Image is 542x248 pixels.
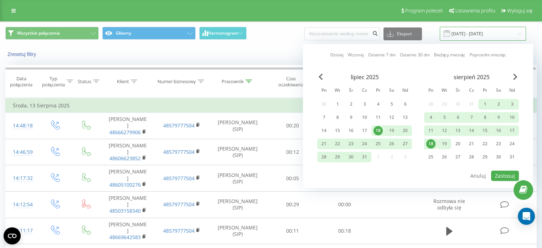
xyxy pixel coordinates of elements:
a: 48503158340 [109,207,141,214]
abbr: wtorek [439,86,450,96]
div: Klient [117,79,129,85]
div: czw 10 lip 2025 [358,112,371,123]
td: [PERSON_NAME] [101,139,155,165]
a: 48579777504 [163,227,195,234]
a: Bieżący miesiąc [434,52,465,59]
a: Poprzedni miesiąc [470,52,506,59]
div: 20 [453,139,463,148]
a: 48579777504 [163,201,195,208]
div: czw 21 sie 2025 [465,138,478,149]
div: śr 9 lip 2025 [344,112,358,123]
input: Wyszukiwanie według numeru [304,27,380,40]
div: 11 [426,126,435,135]
div: Typ połączenia [42,76,64,88]
div: 14:11:17 [13,224,32,238]
div: pon 21 lip 2025 [317,138,331,149]
div: 13 [453,126,463,135]
div: czw 17 lip 2025 [358,125,371,136]
abbr: niedziela [400,86,411,96]
td: 00:11 [267,218,319,244]
div: 22 [333,139,342,148]
div: 28 [319,152,329,162]
div: czw 28 sie 2025 [465,152,478,162]
td: [PERSON_NAME] (SIP) [209,139,267,165]
div: 16 [494,126,503,135]
div: sob 30 sie 2025 [492,152,505,162]
div: 18 [373,126,383,135]
span: Program poleceń [405,8,443,14]
div: wt 12 sie 2025 [438,125,451,136]
div: 16 [346,126,356,135]
div: śr 23 lip 2025 [344,138,358,149]
div: śr 16 lip 2025 [344,125,358,136]
a: Ostatnie 7 dni [368,52,395,59]
div: 27 [401,139,410,148]
div: 8 [333,113,342,122]
div: sob 5 lip 2025 [385,99,398,110]
td: [PERSON_NAME] (SIP) [209,165,267,192]
div: Pracownik [222,79,244,85]
td: [PERSON_NAME] [101,113,155,139]
td: [PERSON_NAME] (SIP) [209,218,267,244]
div: ndz 6 lip 2025 [398,99,412,110]
div: 1 [333,100,342,109]
div: czw 24 lip 2025 [358,138,371,149]
div: 12 [440,126,449,135]
div: wt 29 lip 2025 [331,152,344,162]
div: wt 5 sie 2025 [438,112,451,123]
div: ndz 20 lip 2025 [398,125,412,136]
a: Ostatnie 30 dni [399,52,429,59]
button: Open CMP widget [4,227,21,244]
a: 48605100276 [109,181,141,188]
abbr: wtorek [332,86,343,96]
div: lipiec 2025 [317,74,412,81]
abbr: poniedziałek [425,86,436,96]
div: 29 [333,152,342,162]
div: śr 27 sie 2025 [451,152,465,162]
a: 48579777504 [163,122,195,129]
div: ndz 13 lip 2025 [398,112,412,123]
div: 3 [360,100,369,109]
div: 14:46:59 [13,145,32,159]
td: [PERSON_NAME] (SIP) [209,191,267,218]
span: Previous Month [319,74,323,80]
div: 24 [507,139,517,148]
div: 14 [319,126,329,135]
td: 00:05 [267,165,319,192]
button: Zresetuj filtry [5,51,40,57]
a: Wczoraj [347,52,363,59]
td: 00:20 [267,113,319,139]
div: 4 [426,113,435,122]
div: Open Intercom Messenger [518,208,535,225]
div: 25 [426,152,435,162]
div: 25 [373,139,383,148]
div: pt 11 lip 2025 [371,112,385,123]
div: wt 8 lip 2025 [331,112,344,123]
div: 14 [467,126,476,135]
div: 1 [480,100,490,109]
div: pon 11 sie 2025 [424,125,438,136]
div: 21 [319,139,329,148]
div: 19 [440,139,449,148]
div: 11 [373,113,383,122]
div: 9 [346,113,356,122]
td: 00:12 [267,139,319,165]
td: Środa, 13 Sierpnia 2025 [6,98,537,113]
td: 00:00 [319,191,370,218]
abbr: niedziela [507,86,517,96]
div: wt 15 lip 2025 [331,125,344,136]
div: 30 [494,152,503,162]
div: sob 26 lip 2025 [385,138,398,149]
div: sob 2 sie 2025 [492,99,505,110]
a: 48666279906 [109,129,141,136]
div: pon 7 lip 2025 [317,112,331,123]
div: 2 [494,100,503,109]
span: Harmonogram [208,31,238,36]
div: 31 [507,152,517,162]
div: 6 [453,113,463,122]
div: pt 1 sie 2025 [478,99,492,110]
td: [PERSON_NAME] [101,165,155,192]
div: pon 14 lip 2025 [317,125,331,136]
div: 7 [467,113,476,122]
td: 00:18 [319,218,370,244]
